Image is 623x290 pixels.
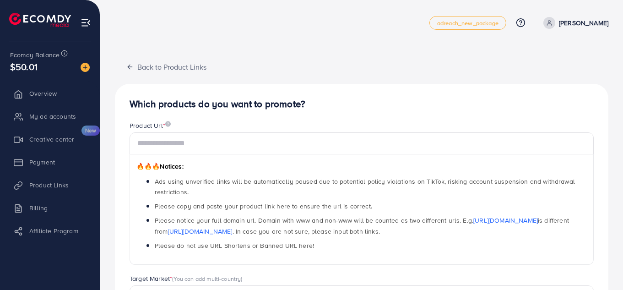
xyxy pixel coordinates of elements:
h4: Which products do you want to promote? [130,98,594,110]
label: Target Market [130,274,243,283]
span: Ads using unverified links will be automatically paused due to potential policy violations on Tik... [155,177,575,197]
span: Please do not use URL Shortens or Banned URL here! [155,241,314,250]
span: Please notice your full domain url. Domain with www and non-www will be counted as two different ... [155,216,569,235]
span: $50.01 [10,60,38,73]
p: [PERSON_NAME] [559,17,608,28]
img: image [165,121,171,127]
img: image [81,63,90,72]
span: (You can add multi-country) [172,274,242,283]
img: logo [9,13,71,27]
a: [URL][DOMAIN_NAME] [473,216,538,225]
label: Product Url [130,121,171,130]
a: [PERSON_NAME] [540,17,608,29]
span: adreach_new_package [437,20,498,26]
a: [URL][DOMAIN_NAME] [168,227,233,236]
img: menu [81,17,91,28]
span: Ecomdy Balance [10,50,60,60]
span: 🔥🔥🔥 [136,162,160,171]
span: Please copy and paste your product link here to ensure the url is correct. [155,202,372,211]
span: Notices: [136,162,184,171]
button: Back to Product Links [115,57,218,77]
a: adreach_new_package [429,16,506,30]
